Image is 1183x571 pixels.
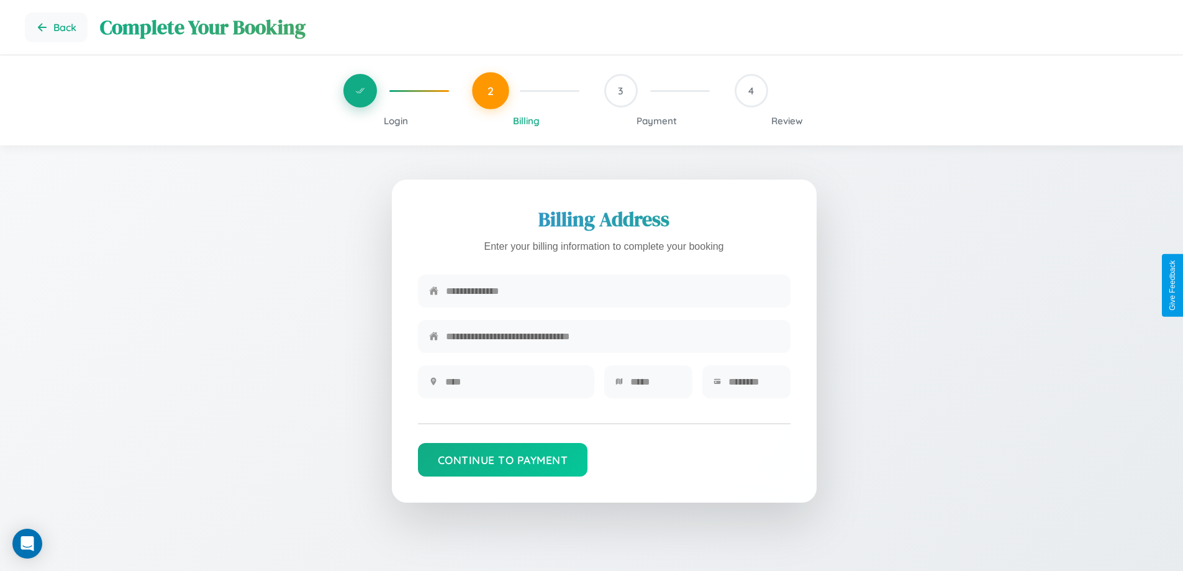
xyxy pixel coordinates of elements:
span: 4 [748,85,754,97]
span: 3 [618,85,623,97]
div: Give Feedback [1168,260,1177,311]
h1: Complete Your Booking [100,14,1158,41]
h2: Billing Address [418,206,791,233]
p: Enter your billing information to complete your booking [418,238,791,256]
button: Continue to Payment [418,443,588,477]
span: Payment [637,115,677,127]
div: Open Intercom Messenger [12,529,42,559]
span: Review [771,115,803,127]
span: 2 [487,84,494,98]
span: Billing [513,115,540,127]
button: Go back [25,12,88,42]
span: Login [384,115,408,127]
